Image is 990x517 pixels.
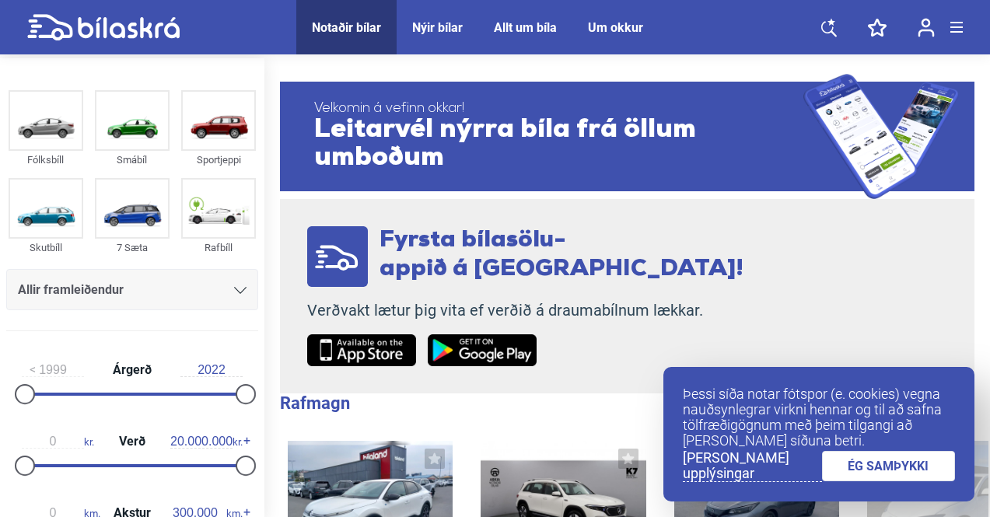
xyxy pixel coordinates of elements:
[280,74,974,199] a: Velkomin á vefinn okkar!Leitarvél nýrra bíla frá öllum umboðum
[181,239,256,257] div: Rafbíll
[115,435,149,448] span: Verð
[95,239,170,257] div: 7 Sæta
[170,435,243,449] span: kr.
[683,450,822,482] a: [PERSON_NAME] upplýsingar
[9,151,83,169] div: Fólksbíll
[314,101,803,117] span: Velkomin á vefinn okkar!
[9,239,83,257] div: Skutbíll
[307,301,743,320] p: Verðvakt lætur þig vita ef verðið á draumabílnum lækkar.
[22,435,94,449] span: kr.
[494,20,557,35] a: Allt um bíla
[181,151,256,169] div: Sportjeppi
[683,386,955,449] p: Þessi síða notar fótspor (e. cookies) vegna nauðsynlegrar virkni hennar og til að safna tölfræðig...
[822,451,956,481] a: ÉG SAMÞYKKI
[412,20,463,35] a: Nýir bílar
[18,279,124,301] span: Allir framleiðendur
[95,151,170,169] div: Smábíl
[280,393,350,413] b: Rafmagn
[312,20,381,35] a: Notaðir bílar
[588,20,643,35] a: Um okkur
[109,364,156,376] span: Árgerð
[918,18,935,37] img: user-login.svg
[380,229,743,281] span: Fyrsta bílasölu- appið á [GEOGRAPHIC_DATA]!
[314,117,803,173] span: Leitarvél nýrra bíla frá öllum umboðum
